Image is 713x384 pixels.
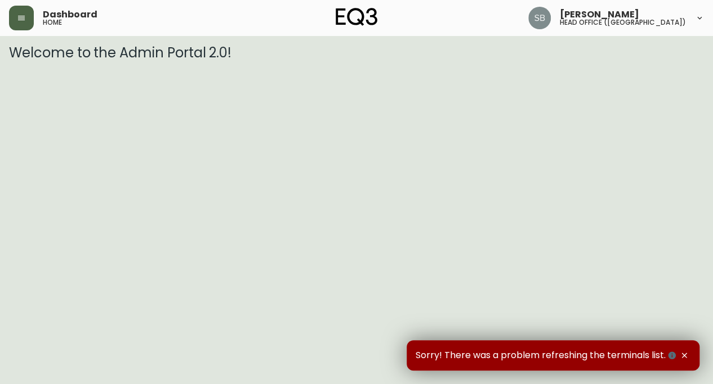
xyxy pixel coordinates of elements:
span: [PERSON_NAME] [560,10,639,19]
img: logo [336,8,377,26]
h5: head office ([GEOGRAPHIC_DATA]) [560,19,686,26]
span: Dashboard [43,10,97,19]
span: Sorry! There was a problem refreshing the terminals list. [416,349,678,362]
h5: home [43,19,62,26]
img: 85855414dd6b989d32b19e738a67d5b5 [528,7,551,29]
h3: Welcome to the Admin Portal 2.0! [9,45,704,61]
